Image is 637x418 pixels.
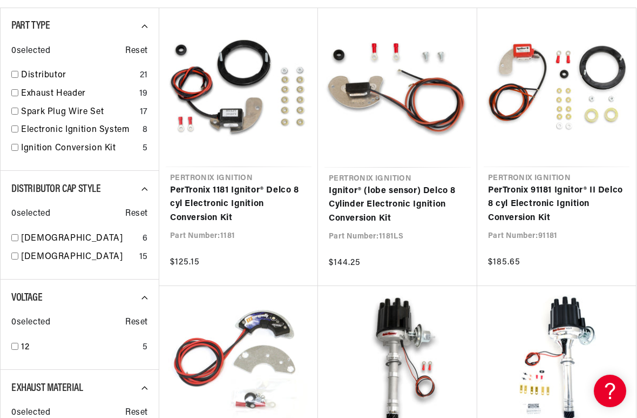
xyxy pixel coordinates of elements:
[139,250,148,264] div: 15
[125,44,148,58] span: Reset
[11,383,83,394] span: Exhaust Material
[21,341,138,355] a: 12
[11,44,50,58] span: 0 selected
[140,105,148,120] div: 17
[11,21,50,31] span: Part Type
[488,184,625,225] a: PerTronix 91181 Ignitor® II Delco 8 cyl Electronic Ignition Conversion Kit
[140,69,148,83] div: 21
[143,123,148,137] div: 8
[143,232,148,246] div: 6
[143,142,148,156] div: 5
[139,87,148,101] div: 19
[11,207,50,221] span: 0 selected
[143,341,148,355] div: 5
[125,207,148,221] span: Reset
[21,250,135,264] a: [DEMOGRAPHIC_DATA]
[329,184,466,226] a: Ignitor® (lobe sensor) Delco 8 Cylinder Electronic Ignition Conversion Kit
[21,123,138,137] a: Electronic Ignition System
[125,316,148,330] span: Reset
[170,184,307,225] a: PerTronix 1181 Ignitor® Delco 8 cyl Electronic Ignition Conversion Kit
[21,232,138,246] a: [DEMOGRAPHIC_DATA]
[21,105,135,120] a: Spark Plug Wire Set
[21,87,135,101] a: Exhaust Header
[11,316,50,330] span: 0 selected
[21,142,138,156] a: Ignition Conversion Kit
[21,69,135,83] a: Distributor
[11,184,101,195] span: Distributor Cap Style
[11,293,42,303] span: Voltage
